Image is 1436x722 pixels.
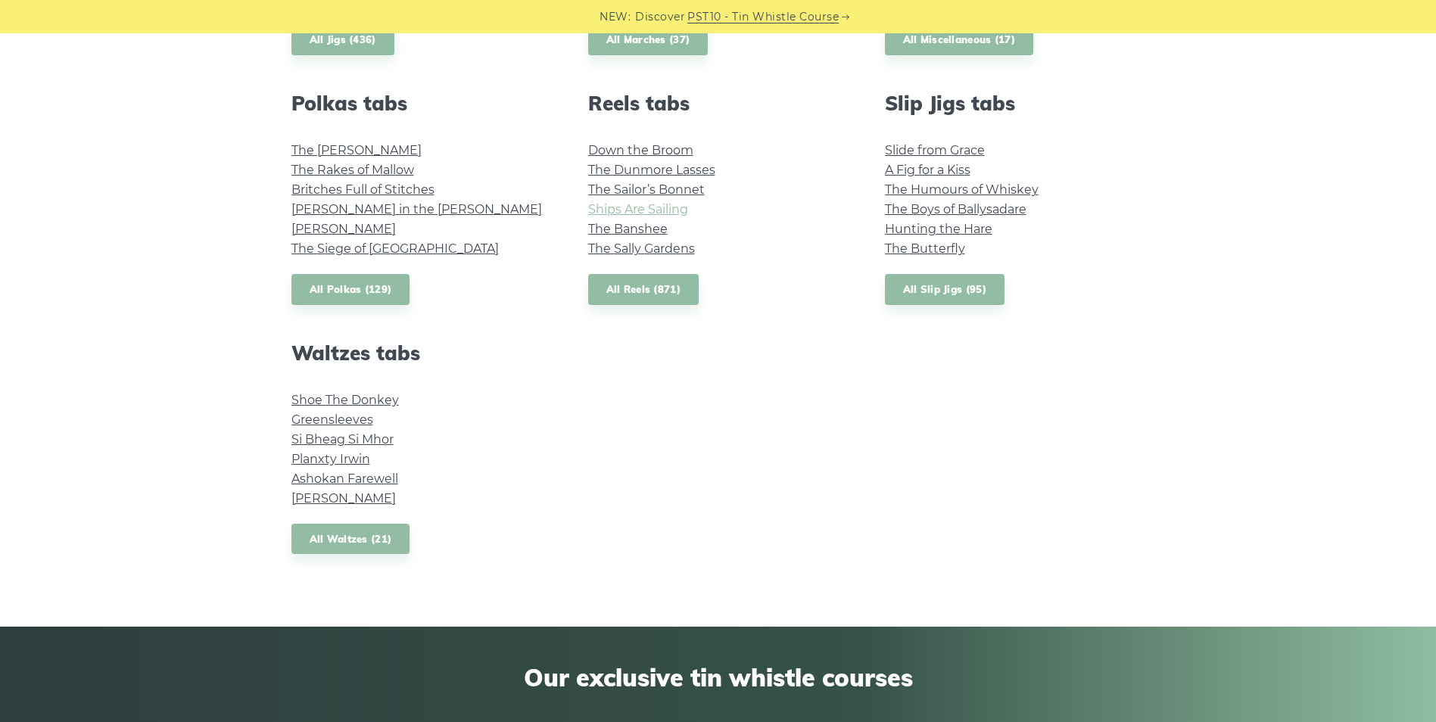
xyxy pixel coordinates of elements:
[291,393,399,407] a: Shoe The Donkey
[600,8,631,26] span: NEW:
[885,143,985,157] a: Slide from Grace
[885,222,992,236] a: Hunting the Hare
[291,202,542,216] a: [PERSON_NAME] in the [PERSON_NAME]
[885,24,1034,55] a: All Miscellaneous (17)
[291,471,398,486] a: Ashokan Farewell
[588,241,695,256] a: The Sally Gardens
[291,222,396,236] a: [PERSON_NAME]
[291,432,394,447] a: Si­ Bheag Si­ Mhor
[291,341,552,365] h2: Waltzes tabs
[291,163,414,177] a: The Rakes of Mallow
[291,524,410,555] a: All Waltzes (21)
[291,92,552,115] h2: Polkas tabs
[588,222,668,236] a: The Banshee
[291,182,435,197] a: Britches Full of Stitches
[588,274,699,305] a: All Reels (871)
[885,274,1005,305] a: All Slip Jigs (95)
[588,24,709,55] a: All Marches (37)
[635,8,685,26] span: Discover
[291,412,373,427] a: Greensleeves
[291,143,422,157] a: The [PERSON_NAME]
[291,663,1145,692] span: Our exclusive tin whistle courses
[588,92,849,115] h2: Reels tabs
[291,24,394,55] a: All Jigs (436)
[885,202,1026,216] a: The Boys of Ballysadare
[885,163,970,177] a: A Fig for a Kiss
[885,182,1039,197] a: The Humours of Whiskey
[885,92,1145,115] h2: Slip Jigs tabs
[588,163,715,177] a: The Dunmore Lasses
[588,143,693,157] a: Down the Broom
[291,274,410,305] a: All Polkas (129)
[291,491,396,506] a: [PERSON_NAME]
[588,182,705,197] a: The Sailor’s Bonnet
[687,8,839,26] a: PST10 - Tin Whistle Course
[588,202,688,216] a: Ships Are Sailing
[291,452,370,466] a: Planxty Irwin
[885,241,965,256] a: The Butterfly
[291,241,499,256] a: The Siege of [GEOGRAPHIC_DATA]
